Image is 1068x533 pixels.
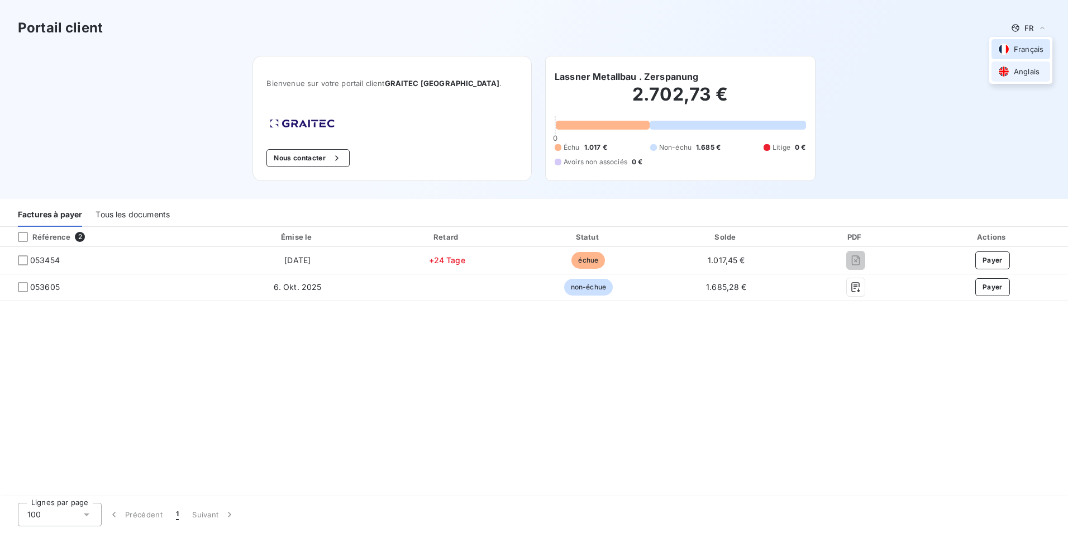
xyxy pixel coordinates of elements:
[169,503,185,526] button: 1
[274,282,322,292] span: 6. Okt. 2025
[975,251,1010,269] button: Payer
[521,231,656,242] div: Statut
[75,232,85,242] span: 2
[975,278,1010,296] button: Payer
[185,503,242,526] button: Suivant
[30,282,60,293] span: 053605
[584,142,607,153] span: 1.017 €
[706,282,747,292] span: 1.685,28 €
[919,231,1066,242] div: Actions
[18,18,103,38] h3: Portail client
[27,509,41,520] span: 100
[555,70,699,83] h6: Lassner Metallbau . Zerspanung
[632,157,642,167] span: 0 €
[696,142,721,153] span: 1.685 €
[1024,23,1033,32] span: FR
[378,231,516,242] div: Retard
[102,503,169,526] button: Précédent
[564,157,627,167] span: Avoirs non associés
[284,255,311,265] span: [DATE]
[9,232,70,242] div: Référence
[660,231,792,242] div: Solde
[708,255,745,265] span: 1.017,45 €
[1014,66,1040,77] span: Anglais
[18,203,82,227] div: Factures à payer
[1014,44,1043,55] span: Français
[659,142,692,153] span: Non-échu
[266,116,338,131] img: Company logo
[564,279,613,296] span: non-échue
[30,255,60,266] span: 053454
[266,149,349,167] button: Nous contacter
[429,255,465,265] span: +24 Tage
[773,142,790,153] span: Litige
[564,142,580,153] span: Échu
[176,509,179,520] span: 1
[266,79,518,88] span: Bienvenue sur votre portail client .
[795,142,805,153] span: 0 €
[555,83,806,117] h2: 2.702,73 €
[222,231,373,242] div: Émise le
[96,203,170,227] div: Tous les documents
[385,79,500,88] span: GRAITEC [GEOGRAPHIC_DATA]
[797,231,914,242] div: PDF
[553,134,557,142] span: 0
[571,252,605,269] span: échue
